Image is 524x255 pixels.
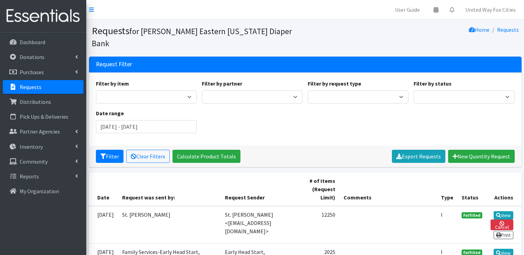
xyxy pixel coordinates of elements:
th: # of Items (Request Limit) [305,173,340,206]
h1: Requests [92,25,303,49]
p: My Organization [20,188,59,195]
button: Filter [96,150,123,163]
a: View [494,211,513,219]
a: Donations [3,50,83,64]
p: Reports [20,173,39,180]
a: Inventory [3,140,83,154]
span: Fulfilled [462,212,482,218]
a: Dashboard [3,35,83,49]
a: New Quantity Request [448,150,515,163]
th: Comments [339,173,437,206]
abbr: Individual [441,211,443,218]
th: Actions [486,173,521,206]
p: Requests [20,84,41,90]
a: Print [494,231,513,239]
label: Filter by partner [202,79,242,88]
p: Community [20,158,48,165]
a: Requests [497,26,519,33]
a: Clear Filters [126,150,170,163]
td: St. [PERSON_NAME] [118,206,221,244]
a: Pick Ups & Deliveries [3,110,83,124]
a: Reports [3,169,83,183]
a: Requests [3,80,83,94]
label: Filter by request type [308,79,361,88]
a: Community [3,155,83,168]
td: St. [PERSON_NAME] <[EMAIL_ADDRESS][DOMAIN_NAME]> [221,206,305,244]
label: Filter by status [414,79,452,88]
a: Calculate Product Totals [172,150,240,163]
p: Purchases [20,69,44,76]
p: Inventory [20,143,43,150]
a: My Organization [3,184,83,198]
p: Pick Ups & Deliveries [20,113,68,120]
a: Partner Agencies [3,125,83,138]
th: Status [457,173,486,206]
a: Export Requests [392,150,445,163]
small: for [PERSON_NAME] Eastern [US_STATE] Diaper Bank [92,26,292,48]
label: Date range [96,109,124,117]
a: Distributions [3,95,83,109]
th: Request Sender [221,173,305,206]
h3: Request Filter [96,61,132,68]
input: January 1, 2011 - December 31, 2011 [96,120,197,133]
th: Request was sent by: [118,173,221,206]
p: Distributions [20,98,51,105]
label: Filter by item [96,79,129,88]
p: Partner Agencies [20,128,60,135]
a: Cancel [491,219,513,230]
img: HumanEssentials [3,4,83,28]
th: Type [437,173,457,206]
td: [DATE] [89,206,118,244]
a: Home [469,26,490,33]
a: United Way Fox Cities [460,3,521,17]
a: User Guide [389,3,425,17]
td: 12250 [305,206,340,244]
th: Date [89,173,118,206]
a: Purchases [3,65,83,79]
p: Dashboard [20,39,45,46]
p: Donations [20,53,45,60]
